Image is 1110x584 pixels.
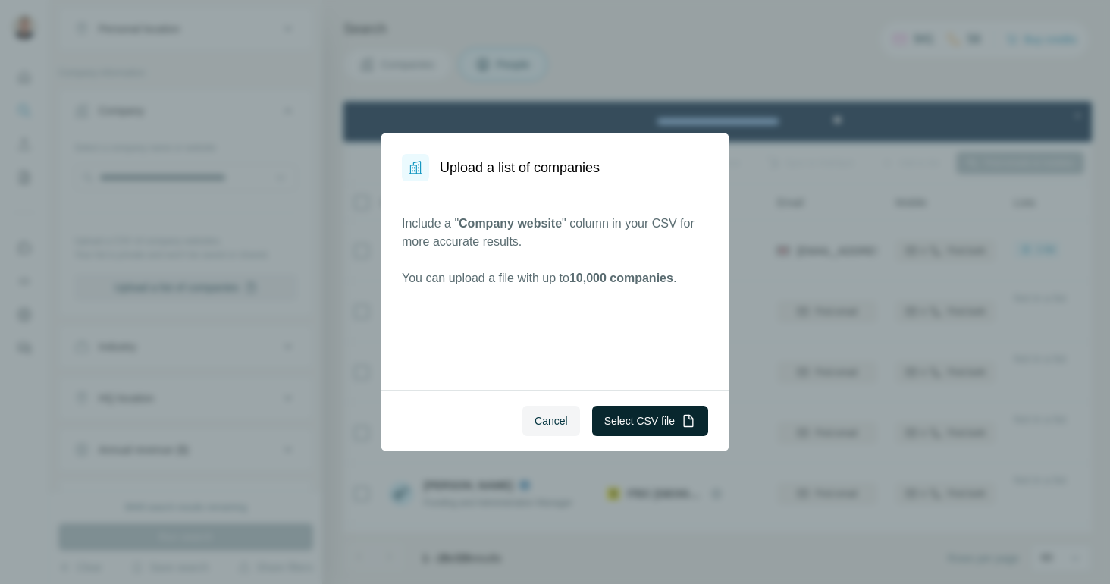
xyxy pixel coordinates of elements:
[726,6,742,21] div: Close Step
[270,3,478,36] div: Watch our October Product update
[459,217,562,230] span: Company website
[569,272,673,284] span: 10,000 companies
[592,406,708,436] button: Select CSV file
[535,413,568,429] span: Cancel
[402,215,708,251] p: Include a " " column in your CSV for more accurate results.
[522,406,580,436] button: Cancel
[440,157,600,178] h1: Upload a list of companies
[402,269,708,287] p: You can upload a file with up to .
